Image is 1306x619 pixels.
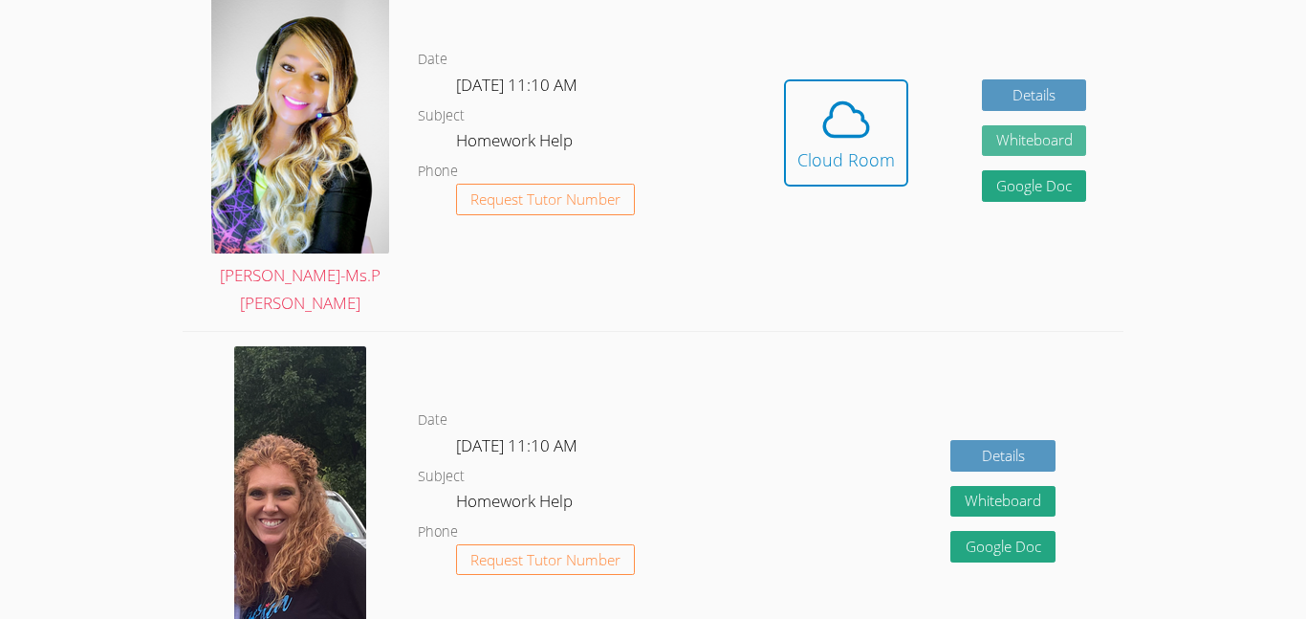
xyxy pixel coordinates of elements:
dt: Date [418,48,447,72]
span: Request Tutor Number [470,192,620,207]
span: Request Tutor Number [470,553,620,567]
span: [DATE] 11:10 AM [456,74,577,96]
button: Whiteboard [982,125,1087,157]
a: Google Doc [982,170,1087,202]
dt: Subject [418,465,465,489]
dt: Phone [418,520,458,544]
a: Google Doc [950,531,1056,563]
a: Details [982,79,1087,111]
button: Whiteboard [950,486,1056,518]
button: Request Tutor Number [456,184,635,215]
button: Cloud Room [784,79,908,187]
div: Cloud Room [797,146,895,173]
button: Request Tutor Number [456,544,635,576]
span: [DATE] 11:10 AM [456,434,577,456]
dd: Homework Help [456,127,577,160]
dt: Date [418,409,447,432]
dt: Phone [418,160,458,184]
dt: Subject [418,104,465,128]
dd: Homework Help [456,488,577,520]
a: Details [950,440,1056,472]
